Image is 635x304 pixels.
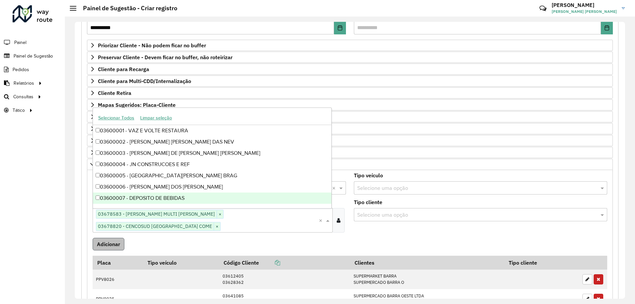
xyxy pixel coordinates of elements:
[14,53,53,60] span: Painel de Sugestão
[87,64,613,75] a: Cliente para Recarga
[93,159,331,170] div: 03600004 - JN CONSTRUCOES E REF
[98,102,176,108] span: Mapas Sugeridos: Placa-Cliente
[14,80,34,87] span: Relatórios
[536,1,550,16] a: Contato Rápido
[87,40,613,51] a: Priorizar Cliente - Não podem ficar no buffer
[354,198,382,206] label: Tipo cliente
[87,52,613,63] a: Preservar Cliente - Devem ficar no buffer, não roteirizar
[93,238,124,250] button: Adicionar
[98,43,206,48] span: Priorizar Cliente - Não podem ficar no buffer
[87,87,613,99] a: Cliente Retira
[219,270,350,289] td: 03612405 03628362
[98,66,149,72] span: Cliente para Recarga
[93,256,143,270] th: Placa
[354,171,383,179] label: Tipo veículo
[87,123,613,134] a: Restrições Spot: Forma de Pagamento e Perfil de Descarga/Entrega
[87,147,613,158] a: Orientações Rota Vespertina Janela de horário extraordinária
[98,55,233,60] span: Preservar Cliente - Devem ficar no buffer, não roteirizar
[350,256,504,270] th: Clientes
[87,99,613,110] a: Mapas Sugeridos: Placa-Cliente
[219,256,350,270] th: Código Cliente
[13,93,33,100] span: Consultas
[137,113,175,123] button: Limpar seleção
[93,204,331,215] div: 03600008 - [PERSON_NAME]
[552,9,617,15] span: [PERSON_NAME] [PERSON_NAME]
[504,256,579,270] th: Tipo cliente
[95,113,137,123] button: Selecionar Todos
[76,5,177,12] h2: Painel de Sugestão - Criar registro
[93,125,331,136] div: 03600001 - VAZ E VOLTE RESTAURA
[96,210,217,218] span: 03678583 - [PERSON_NAME] MULTI [PERSON_NAME]
[259,259,280,266] a: Copiar
[98,78,191,84] span: Cliente para Multi-CDD/Internalização
[334,21,346,34] button: Choose Date
[214,223,220,231] span: ×
[13,107,25,114] span: Tático
[93,108,332,208] ng-dropdown-panel: Options list
[93,136,331,148] div: 03600002 - [PERSON_NAME] [PERSON_NAME] DAS NEV
[93,181,331,193] div: 03600006 - [PERSON_NAME] DOS [PERSON_NAME]
[87,159,613,170] a: Pre-Roteirização AS / Orientações
[93,170,331,181] div: 03600005 - [GEOGRAPHIC_DATA][PERSON_NAME] BRAG
[96,222,214,230] span: 03678820 - CENCOSUD [GEOGRAPHIC_DATA] COME
[87,135,613,146] a: Rota Noturna/Vespertina
[332,184,338,192] span: Clear all
[217,210,223,218] span: ×
[93,148,331,159] div: 03600003 - [PERSON_NAME] DE [PERSON_NAME] [PERSON_NAME]
[14,39,26,46] span: Painel
[93,270,143,289] td: PPV8026
[350,270,504,289] td: SUPERMARKET BARRA SUPERMERCADO BARRA O
[93,193,331,204] div: 03600007 - DEPOSITO DE BEBIDAS
[143,256,219,270] th: Tipo veículo
[87,75,613,87] a: Cliente para Multi-CDD/Internalização
[13,66,29,73] span: Pedidos
[552,2,617,8] h3: [PERSON_NAME]
[601,21,613,34] button: Choose Date
[98,90,131,96] span: Cliente Retira
[319,216,324,224] span: Clear all
[87,111,613,122] a: Restrições FF: ACT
